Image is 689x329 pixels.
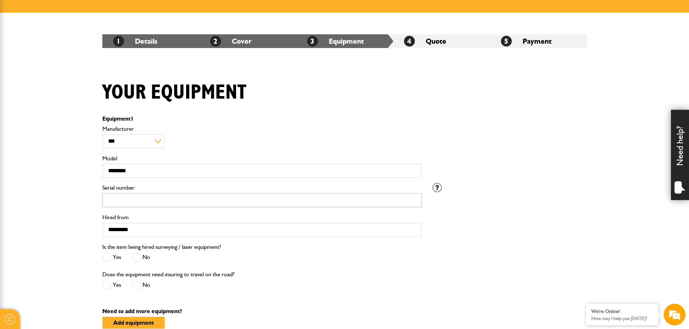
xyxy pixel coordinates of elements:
label: Hired from [102,215,422,220]
label: Manufacturer [102,126,422,132]
span: 4 [404,36,415,47]
span: 2 [210,36,221,47]
h1: Your equipment [102,81,246,105]
label: Serial number [102,185,422,191]
a: 2Cover [210,37,252,46]
label: Yes [102,281,121,290]
a: 1Details [113,37,157,46]
div: We're Online! [591,308,653,315]
div: Need help? [671,110,689,200]
li: Quote [393,34,490,48]
label: No [132,281,150,290]
label: Model [102,156,422,161]
span: 3 [307,36,318,47]
label: Does the equipment need insuring to travel on the road? [102,272,234,277]
p: How may I help you today? [591,316,653,321]
li: Payment [490,34,587,48]
p: Need to add more equipment? [102,308,587,314]
button: Add equipment [102,317,165,329]
span: 1 [113,36,124,47]
li: Equipment [296,34,393,48]
span: 5 [501,36,512,47]
label: Is the item being hired surveying / laser equipment? [102,244,221,250]
span: 1 [131,115,134,122]
p: Equipment [102,116,422,122]
label: Yes [102,253,121,262]
label: No [132,253,150,262]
